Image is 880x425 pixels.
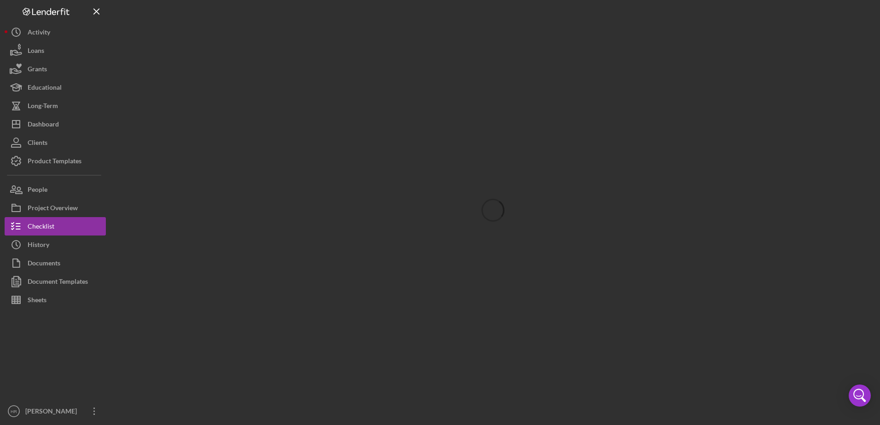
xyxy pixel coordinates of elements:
div: Activity [28,23,50,44]
button: Project Overview [5,199,106,217]
div: Long-Term [28,97,58,117]
div: History [28,235,49,256]
button: Checklist [5,217,106,235]
button: Long-Term [5,97,106,115]
button: History [5,235,106,254]
button: Documents [5,254,106,272]
button: Product Templates [5,152,106,170]
button: Loans [5,41,106,60]
div: Project Overview [28,199,78,219]
div: Dashboard [28,115,59,136]
button: Clients [5,133,106,152]
div: Loans [28,41,44,62]
button: Activity [5,23,106,41]
div: Document Templates [28,272,88,293]
div: Clients [28,133,47,154]
text: HR [11,409,17,414]
button: HR[PERSON_NAME] [5,402,106,420]
button: Document Templates [5,272,106,291]
div: [PERSON_NAME] [23,402,83,423]
div: Grants [28,60,47,80]
button: Sheets [5,291,106,309]
div: Educational [28,78,62,99]
div: People [28,180,47,201]
button: People [5,180,106,199]
div: Documents [28,254,60,275]
div: Open Intercom Messenger [849,385,871,407]
button: Educational [5,78,106,97]
div: Product Templates [28,152,81,172]
button: Grants [5,60,106,78]
div: Checklist [28,217,54,238]
button: Dashboard [5,115,106,133]
div: Sheets [28,291,46,311]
